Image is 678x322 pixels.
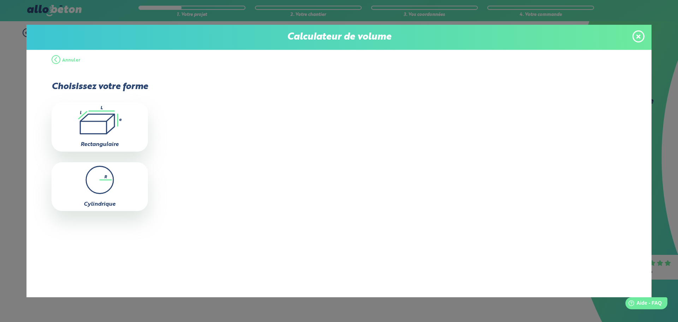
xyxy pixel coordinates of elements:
[84,201,115,207] label: Cylindrique
[81,142,119,147] label: Rectangulaire
[52,82,148,92] p: Choisissez votre forme
[34,32,644,43] p: Calculateur de volume
[615,294,670,314] iframe: Help widget launcher
[52,50,81,71] button: Annuler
